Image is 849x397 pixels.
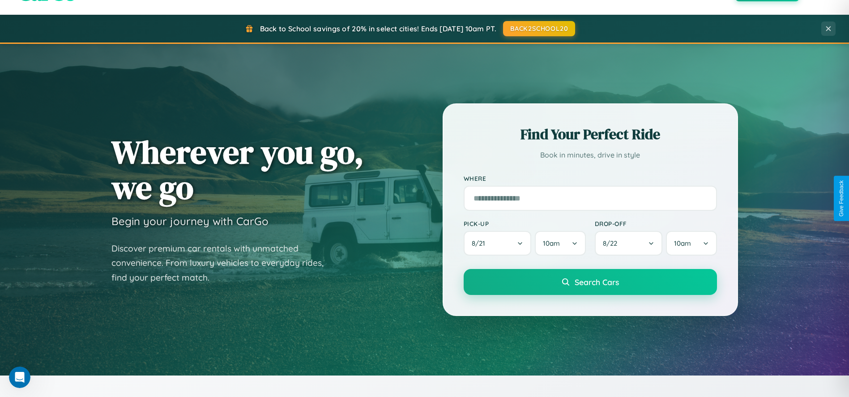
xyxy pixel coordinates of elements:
button: Search Cars [464,269,717,295]
h3: Begin your journey with CarGo [111,214,269,228]
div: Give Feedback [838,180,845,217]
button: 10am [666,231,717,256]
p: Discover premium car rentals with unmatched convenience. From luxury vehicles to everyday rides, ... [111,241,335,285]
label: Where [464,175,717,182]
span: Search Cars [575,277,619,287]
span: Back to School savings of 20% in select cities! Ends [DATE] 10am PT. [260,24,496,33]
label: Drop-off [595,220,717,227]
span: 10am [543,239,560,248]
button: 8/22 [595,231,663,256]
span: 8 / 22 [603,239,622,248]
button: 10am [535,231,585,256]
p: Book in minutes, drive in style [464,149,717,162]
button: 8/21 [464,231,532,256]
button: BACK2SCHOOL20 [503,21,575,36]
span: 10am [674,239,691,248]
h1: Wherever you go, we go [111,134,364,205]
h2: Find Your Perfect Ride [464,124,717,144]
span: 8 / 21 [472,239,490,248]
label: Pick-up [464,220,586,227]
iframe: Intercom live chat [9,367,30,388]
